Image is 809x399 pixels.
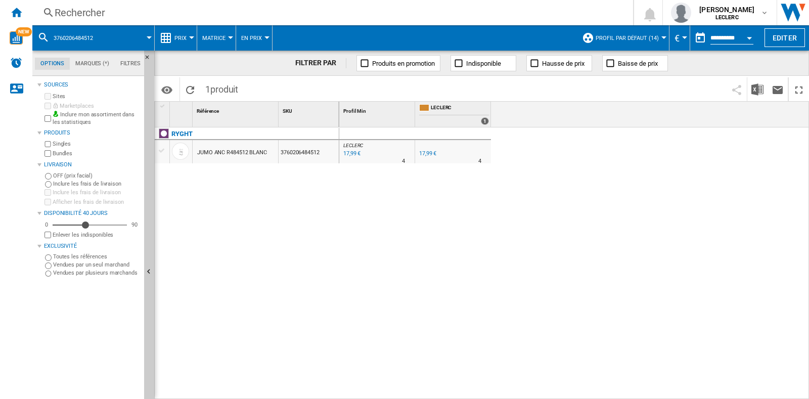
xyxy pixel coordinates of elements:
input: Afficher les frais de livraison [44,232,51,238]
div: JUMO ANC R484512 BLANC [197,141,267,164]
button: Profil par défaut (14) [596,25,664,51]
label: Inclure mon assortiment dans les statistiques [53,111,140,126]
div: 17,99 € [418,149,436,159]
div: FILTRER PAR [295,58,347,68]
button: Matrice [202,25,231,51]
div: Sources [44,81,140,89]
div: LECLERC 1 offers sold by LECLERC [417,102,491,127]
img: wise-card.svg [10,31,23,45]
md-tab-item: Options [35,58,70,70]
input: Bundles [44,150,51,157]
button: Options [157,80,177,99]
div: 3760206484512 [37,25,149,51]
button: Masquer [144,51,156,69]
label: Inclure les frais de livraison [53,189,140,196]
div: 1 offers sold by LECLERC [481,117,489,125]
input: Inclure les frais de livraison [45,181,52,188]
button: En Prix [241,25,267,51]
div: Délai de livraison : 4 jours [402,156,405,166]
span: Profil par défaut (14) [596,35,659,41]
img: alerts-logo.svg [10,57,22,69]
button: md-calendar [690,28,710,48]
label: Inclure les frais de livraison [53,180,140,188]
button: Produits en promotion [356,55,440,71]
label: Vendues par un seul marchand [53,261,140,269]
label: Toutes les références [53,253,140,260]
div: Exclusivité [44,242,140,250]
button: Baisse de prix [602,55,668,71]
div: 17,99 € [419,150,436,157]
div: Livraison [44,161,140,169]
label: Bundles [53,150,140,157]
md-slider: Disponibilité [53,220,127,230]
span: LECLERC [431,104,489,113]
div: Produits [44,129,140,137]
img: mysite-bg-18x18.png [53,111,59,117]
span: Matrice [202,35,226,41]
span: Produits en promotion [372,60,435,67]
md-tab-item: Marques (*) [70,58,115,70]
span: [PERSON_NAME] [699,5,754,15]
input: Sites [44,93,51,100]
button: Open calendar [740,27,758,46]
span: SKU [283,108,292,114]
label: Afficher les frais de livraison [53,198,140,206]
button: Télécharger au format Excel [747,77,768,101]
span: Baisse de prix [618,60,658,67]
button: € [675,25,685,51]
input: Inclure les frais de livraison [44,189,51,196]
label: Singles [53,140,140,148]
b: LECLERC [715,14,739,21]
div: Référence Sort None [195,102,278,117]
span: En Prix [241,35,262,41]
button: Envoyer ce rapport par email [768,77,788,101]
input: Afficher les frais de livraison [44,199,51,205]
input: Singles [44,141,51,148]
div: Sort None [195,102,278,117]
button: Hausse de prix [526,55,592,71]
button: Recharger [180,77,200,101]
span: NEW [16,27,32,36]
md-menu: Currency [669,25,690,51]
div: Disponibilité 40 Jours [44,209,140,217]
label: Vendues par plusieurs marchands [53,269,140,277]
div: Sort None [341,102,415,117]
button: Prix [174,25,192,51]
input: Marketplaces [44,103,51,109]
div: Rechercher [55,6,607,20]
span: Prix [174,35,187,41]
input: Toutes les références [45,254,52,261]
div: 3760206484512 [279,140,339,163]
span: 3760206484512 [54,35,93,41]
span: Profil Min [343,108,366,114]
div: Sort None [172,102,192,117]
div: SKU Sort None [281,102,339,117]
span: LECLERC [343,143,363,148]
button: Editer [765,28,805,47]
img: excel-24x24.png [751,83,763,96]
span: € [675,33,680,43]
input: Inclure mon assortiment dans les statistiques [44,112,51,125]
span: 1 [200,77,243,99]
div: Sort None [281,102,339,117]
button: 3760206484512 [54,25,103,51]
input: OFF (prix facial) [45,173,52,180]
md-tab-item: Filtres [115,58,146,70]
label: OFF (prix facial) [53,172,140,180]
input: Vendues par plusieurs marchands [45,271,52,277]
div: Prix [160,25,192,51]
label: Sites [53,93,140,100]
input: Vendues par un seul marchand [45,262,52,269]
span: Référence [197,108,219,114]
img: profile.jpg [671,3,691,23]
div: Mise à jour : mercredi 15 octobre 2025 01:19 [342,149,361,159]
div: Délai de livraison : 4 jours [478,156,481,166]
label: Marketplaces [53,102,140,110]
div: 90 [129,221,140,229]
div: 0 [42,221,51,229]
button: Indisponible [451,55,516,71]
